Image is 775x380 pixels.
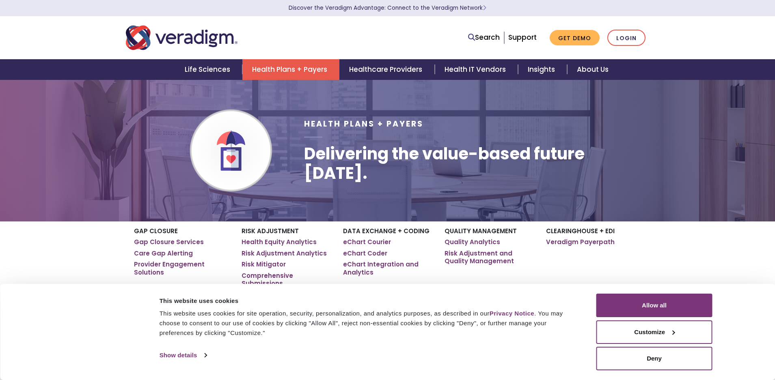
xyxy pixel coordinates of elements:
[242,59,339,80] a: Health Plans + Payers
[596,320,712,344] button: Customize
[508,32,537,42] a: Support
[304,144,649,183] h1: Delivering the value-based future [DATE].
[160,309,578,338] div: This website uses cookies for site operation, security, personalization, and analytics purposes, ...
[304,118,423,129] span: Health Plans + Payers
[445,238,500,246] a: Quality Analytics
[567,59,618,80] a: About Us
[435,59,518,80] a: Health IT Vendors
[242,260,286,268] a: Risk Mitigator
[550,30,600,46] a: Get Demo
[289,4,486,12] a: Discover the Veradigm Advantage: Connect to the Veradigm NetworkLearn More
[343,249,387,258] a: eChart Coder
[134,238,204,246] a: Gap Closure Services
[242,272,331,288] a: Comprehensive Submissions
[483,4,486,12] span: Learn More
[490,310,534,317] a: Privacy Notice
[339,59,434,80] a: Healthcare Providers
[607,30,645,46] a: Login
[134,260,229,276] a: Provider Engagement Solutions
[126,24,237,51] img: Veradigm logo
[160,349,207,361] a: Show details
[242,238,317,246] a: Health Equity Analytics
[596,294,712,317] button: Allow all
[160,296,578,306] div: This website uses cookies
[175,59,242,80] a: Life Sciences
[596,347,712,370] button: Deny
[546,238,615,246] a: Veradigm Payerpath
[343,238,391,246] a: eChart Courier
[343,260,432,276] a: eChart Integration and Analytics
[134,249,193,258] a: Care Gap Alerting
[445,249,534,265] a: Risk Adjustment and Quality Management
[518,59,567,80] a: Insights
[242,249,327,258] a: Risk Adjustment Analytics
[468,32,500,43] a: Search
